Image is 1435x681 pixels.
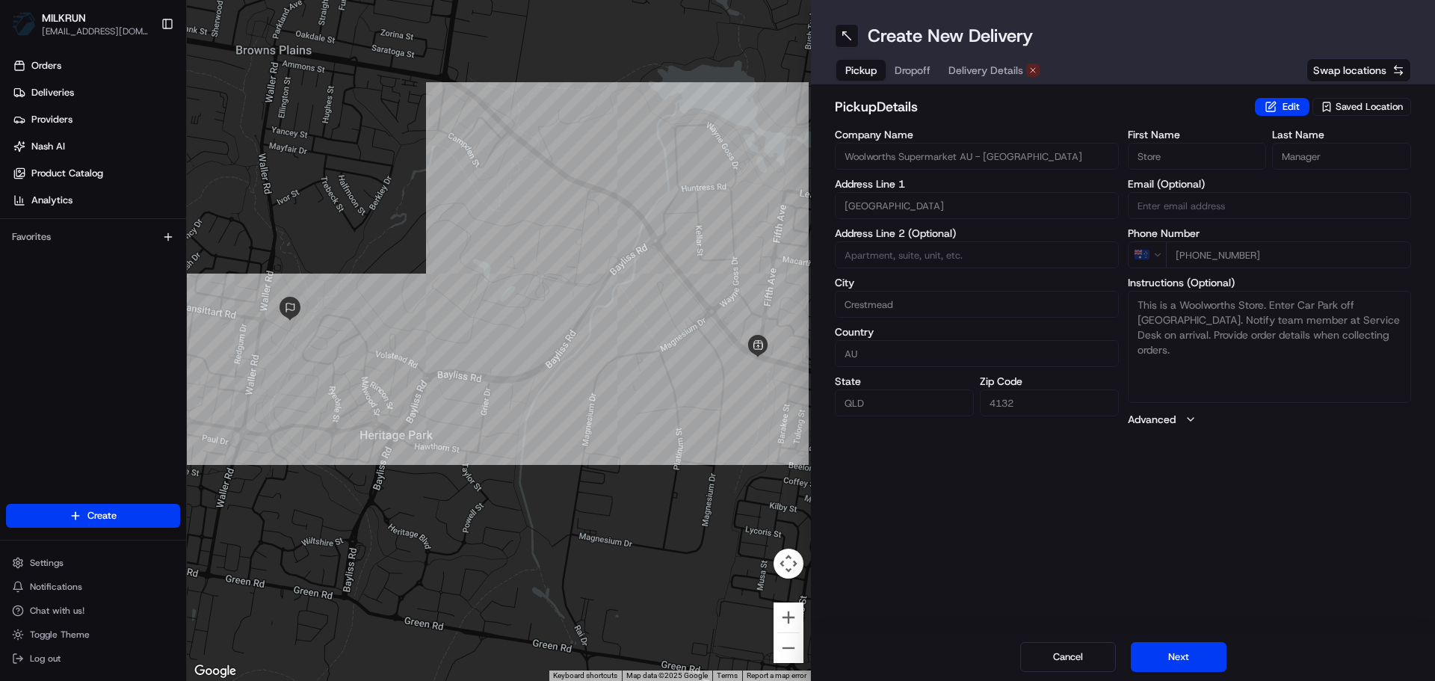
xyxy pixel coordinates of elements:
input: Enter country [835,340,1119,367]
a: Providers [6,108,186,132]
label: Last Name [1272,129,1411,140]
label: Advanced [1128,412,1176,427]
button: MILKRUNMILKRUN[EMAIL_ADDRESS][DOMAIN_NAME] [6,6,155,42]
input: Enter company name [835,143,1119,170]
span: Pickup [845,63,877,78]
button: Zoom in [774,603,803,632]
button: Edit [1255,98,1309,116]
input: Enter address [835,192,1119,219]
h1: Create New Delivery [868,24,1033,48]
label: Phone Number [1128,228,1412,238]
div: Favorites [6,225,180,249]
input: Enter state [835,389,974,416]
button: Cancel [1020,642,1116,672]
span: Dropoff [895,63,931,78]
span: Deliveries [31,86,74,99]
button: Swap locations [1306,58,1411,82]
label: Address Line 2 (Optional) [835,228,1119,238]
span: Settings [30,557,64,569]
a: Orders [6,54,186,78]
button: Next [1131,642,1226,672]
span: Delivery Details [948,63,1023,78]
button: Notifications [6,576,180,597]
button: Chat with us! [6,600,180,621]
label: Email (Optional) [1128,179,1412,189]
a: Report a map error [747,671,806,680]
label: Instructions (Optional) [1128,277,1412,288]
span: Create [87,509,117,523]
button: Create [6,504,180,528]
a: Analytics [6,188,186,212]
span: Chat with us! [30,605,84,617]
span: Providers [31,113,72,126]
button: MILKRUN [42,10,86,25]
span: Saved Location [1336,100,1403,114]
label: Address Line 1 [835,179,1119,189]
span: Toggle Theme [30,629,90,641]
button: Map camera controls [774,549,803,579]
button: Toggle Theme [6,624,180,645]
a: Open this area in Google Maps (opens a new window) [191,662,240,681]
input: Enter phone number [1166,241,1412,268]
img: Google [191,662,240,681]
span: Log out [30,653,61,665]
label: City [835,277,1119,288]
label: Company Name [835,129,1119,140]
label: Zip Code [980,376,1119,386]
input: Enter city [835,291,1119,318]
button: Saved Location [1312,96,1411,117]
input: Enter first name [1128,143,1267,170]
span: Swap locations [1313,63,1386,78]
a: Deliveries [6,81,186,105]
button: [EMAIL_ADDRESS][DOMAIN_NAME] [42,25,149,37]
button: Advanced [1128,412,1412,427]
input: Enter email address [1128,192,1412,219]
span: Map data ©2025 Google [626,671,708,680]
input: Enter zip code [980,389,1119,416]
a: Product Catalog [6,161,186,185]
label: First Name [1128,129,1267,140]
textarea: This is a Woolworths Store. Enter Car Park off [GEOGRAPHIC_DATA]. Notify team member at Service D... [1128,291,1412,403]
label: State [835,376,974,386]
label: Country [835,327,1119,337]
a: Nash AI [6,135,186,158]
img: MILKRUN [12,12,36,36]
span: Notifications [30,581,82,593]
h2: pickup Details [835,96,1246,117]
button: Keyboard shortcuts [553,671,617,681]
span: Nash AI [31,140,65,153]
a: Terms [717,671,738,680]
button: Settings [6,552,180,573]
button: Zoom out [774,633,803,663]
span: Orders [31,59,61,73]
button: Log out [6,648,180,669]
span: Analytics [31,194,72,207]
input: Apartment, suite, unit, etc. [835,241,1119,268]
input: Enter last name [1272,143,1411,170]
span: Product Catalog [31,167,103,180]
